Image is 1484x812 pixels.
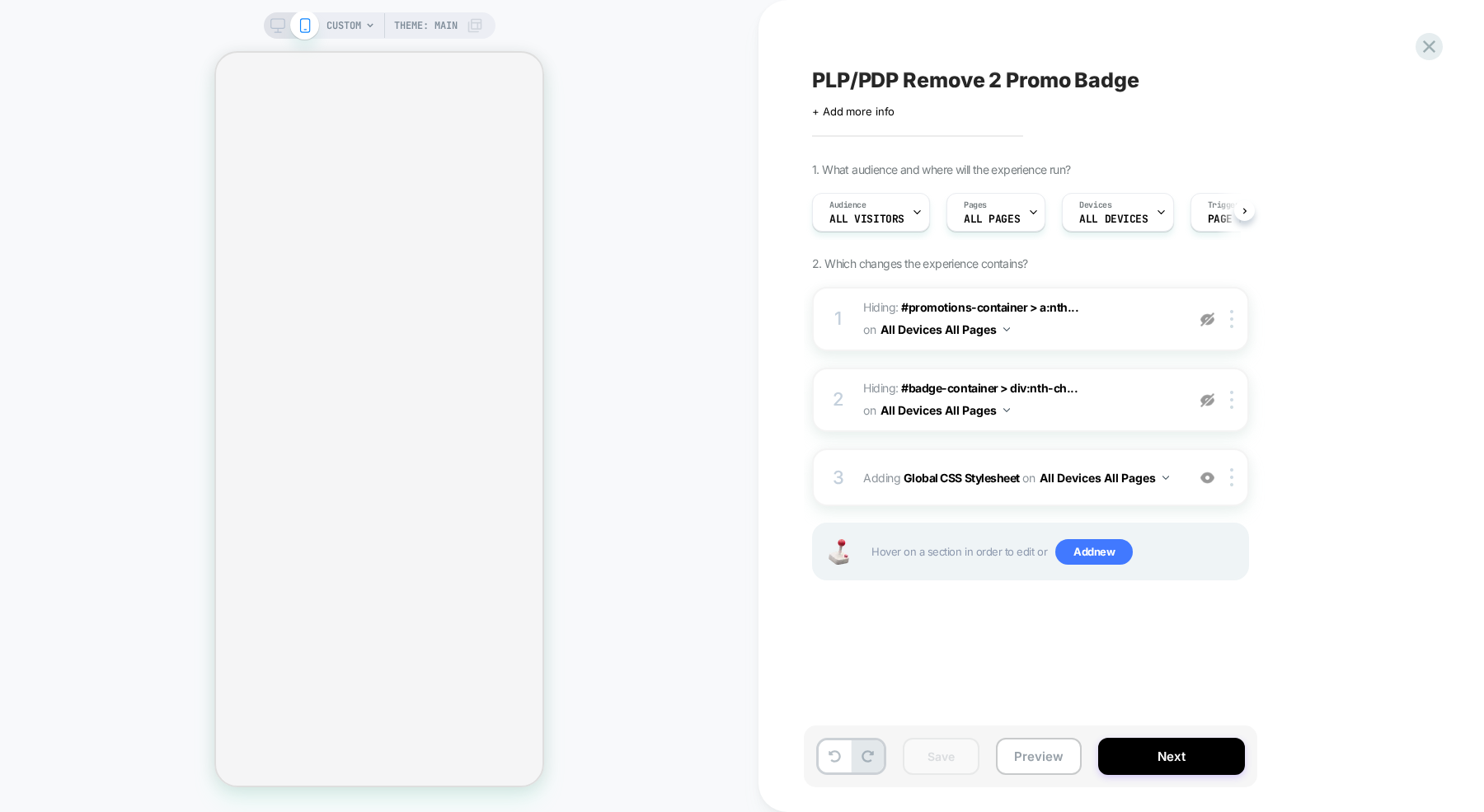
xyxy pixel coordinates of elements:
img: close [1230,468,1233,486]
span: Theme: MAIN [394,12,458,39]
span: CUSTOM [326,12,361,39]
div: 3 [830,462,847,495]
span: All Visitors [829,214,904,225]
span: on [863,400,876,420]
img: crossed eye [1200,471,1214,485]
span: ALL PAGES [964,214,1020,225]
span: Hiding : [863,378,1177,422]
span: Trigger [1208,199,1240,211]
img: eye [1200,312,1214,326]
img: down arrow [1003,408,1010,412]
button: Save [903,738,979,775]
span: Devices [1079,199,1111,211]
img: Joystick [822,539,855,565]
button: Next [1098,738,1245,775]
span: Pages [964,199,987,211]
button: All Devices All Pages [881,317,1010,341]
img: close [1230,391,1233,409]
span: PLP/PDP Remove 2 Promo Badge [812,68,1139,92]
span: Hiding : [863,297,1177,341]
div: 1 [830,303,847,336]
div: 2 [830,383,847,416]
span: + Add more info [812,105,895,118]
b: Global CSS Stylesheet [904,471,1020,485]
button: All Devices All Pages [881,398,1010,422]
span: 1. What audience and where will the experience run? [812,162,1070,176]
span: Add new [1055,539,1133,566]
img: down arrow [1003,327,1010,331]
img: eye [1200,393,1214,407]
span: #promotions-container > a:nth... [901,300,1078,314]
span: on [1022,467,1035,488]
span: on [863,319,876,340]
img: close [1230,310,1233,328]
button: All Devices All Pages [1040,466,1169,490]
span: Adding [863,466,1177,490]
span: 2. Which changes the experience contains? [812,256,1027,270]
span: Hover on a section in order to edit or [871,539,1239,566]
img: down arrow [1162,476,1169,480]
span: ALL DEVICES [1079,214,1148,225]
button: Preview [996,738,1082,775]
span: Audience [829,199,866,211]
span: Page Load [1208,214,1264,225]
span: #badge-container > div:nth-ch... [901,381,1078,395]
